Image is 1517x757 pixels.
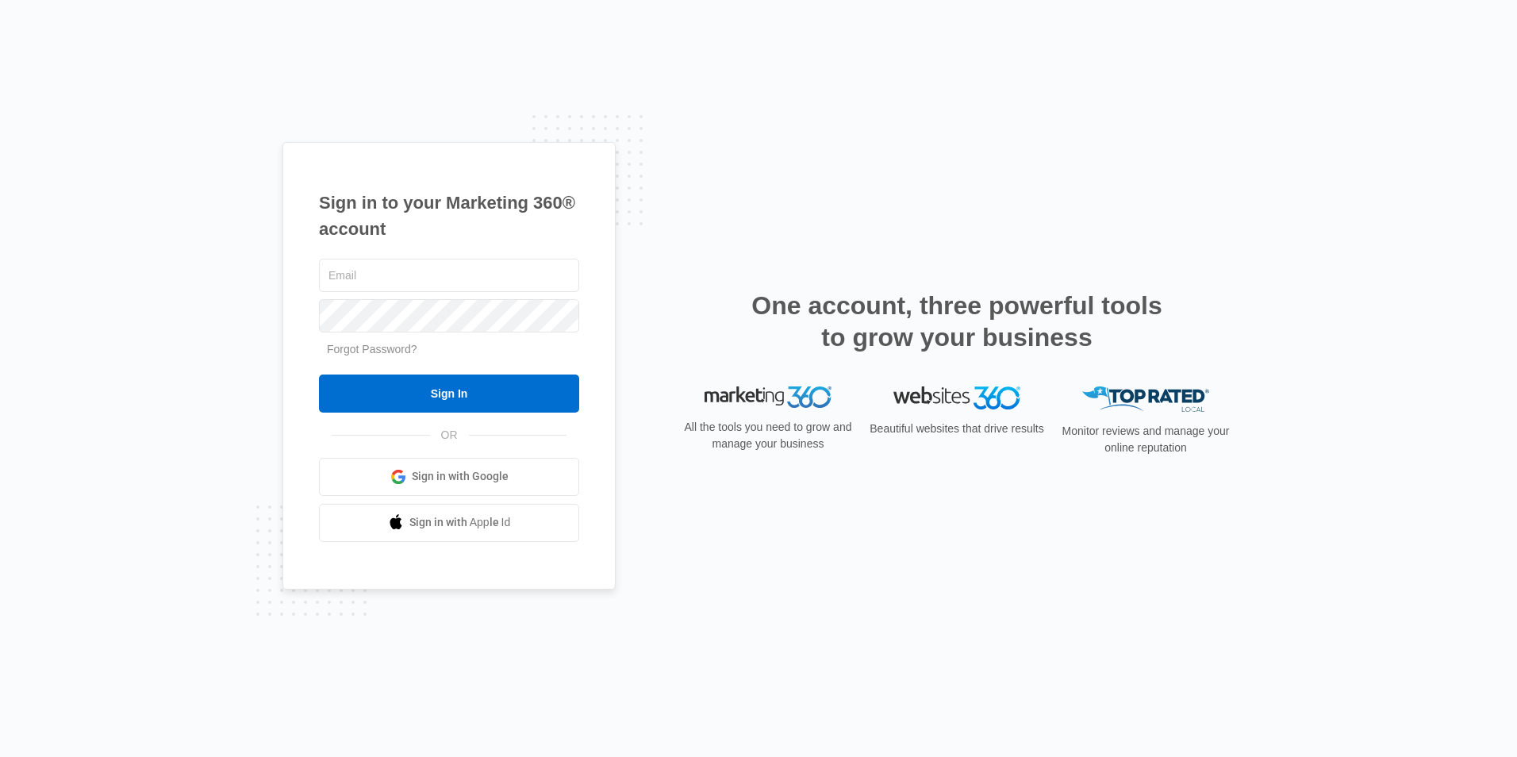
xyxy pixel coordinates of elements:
[319,504,579,542] a: Sign in with Apple Id
[1082,386,1209,413] img: Top Rated Local
[327,343,417,355] a: Forgot Password?
[319,190,579,242] h1: Sign in to your Marketing 360® account
[319,375,579,413] input: Sign In
[747,290,1167,353] h2: One account, three powerful tools to grow your business
[430,427,469,444] span: OR
[319,259,579,292] input: Email
[893,386,1020,409] img: Websites 360
[409,514,511,531] span: Sign in with Apple Id
[1057,423,1235,456] p: Monitor reviews and manage your online reputation
[868,421,1046,437] p: Beautiful websites that drive results
[319,458,579,496] a: Sign in with Google
[412,468,509,485] span: Sign in with Google
[705,386,831,409] img: Marketing 360
[679,419,857,452] p: All the tools you need to grow and manage your business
